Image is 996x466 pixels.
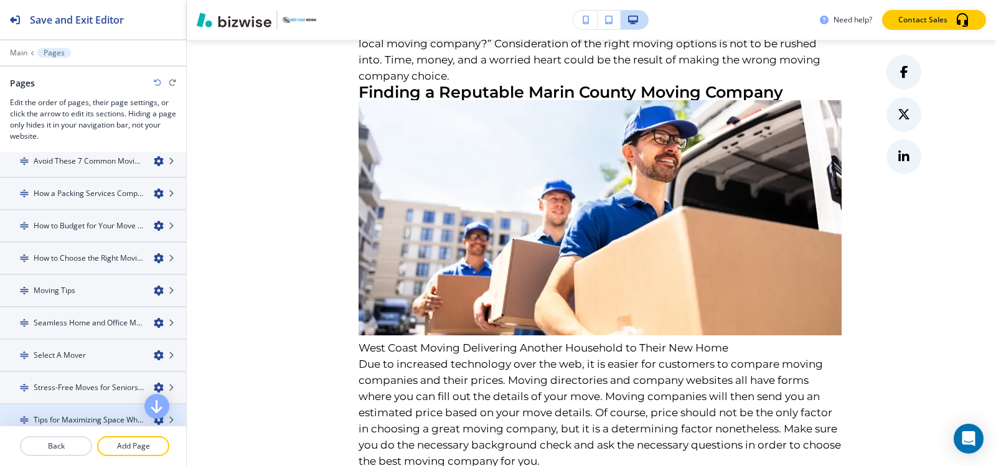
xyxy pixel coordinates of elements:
[21,440,91,452] p: Back
[359,84,842,100] h2: Finding a Reputable Marin County Moving Company
[34,317,144,329] h4: Seamless Home and Office Moves with West Coast Moving Company
[359,100,842,335] img: 1-2.webp
[359,340,842,356] figcaption: West Coast Moving Delivering Another Household to Their New Home
[34,350,86,361] h4: Select A Mover
[97,436,169,456] button: Add Page
[20,157,29,165] img: Drag
[34,156,144,167] h4: Avoid These 7 Common Moving Mistakes
[20,319,29,327] img: Drag
[20,189,29,198] img: Drag
[34,285,75,296] h4: Moving Tips
[34,414,144,426] h4: Tips for Maximizing Space When Using a Storage Services Company [GEOGRAPHIC_DATA][PERSON_NAME]
[34,188,144,199] h4: How a Packing Services Company [GEOGRAPHIC_DATA][PERSON_NAME] Simplifies Stressful Moves
[20,254,29,263] img: Drag
[34,253,144,264] h4: How to Choose the Right Moving Company: Key Factors to Consider
[898,14,947,26] p: Contact Sales
[20,351,29,360] img: Drag
[10,77,35,90] h2: Pages
[283,17,316,24] img: Your Logo
[954,424,984,454] div: Open Intercom Messenger
[10,97,176,142] h3: Edit the order of pages, their page settings, or click the arrow to edit its sections. Hiding a p...
[20,221,29,230] img: Drag
[30,12,124,27] h2: Save and Exit Editor
[20,286,29,295] img: Drag
[834,14,872,26] h3: Need help?
[20,436,92,456] button: Back
[98,440,168,452] p: Add Page
[197,12,271,27] img: Bizwise Logo
[34,382,144,393] h4: Stress-Free Moves for Seniors: Specialized Services to Consider
[44,49,65,57] p: Pages
[10,49,27,57] button: Main
[34,220,144,231] h4: How to Budget for Your Move with an Affordable Movers Company [GEOGRAPHIC_DATA][PERSON_NAME]
[882,10,986,30] button: Contact Sales
[37,48,71,58] button: Pages
[20,416,29,424] img: Drag
[20,383,29,392] img: Drag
